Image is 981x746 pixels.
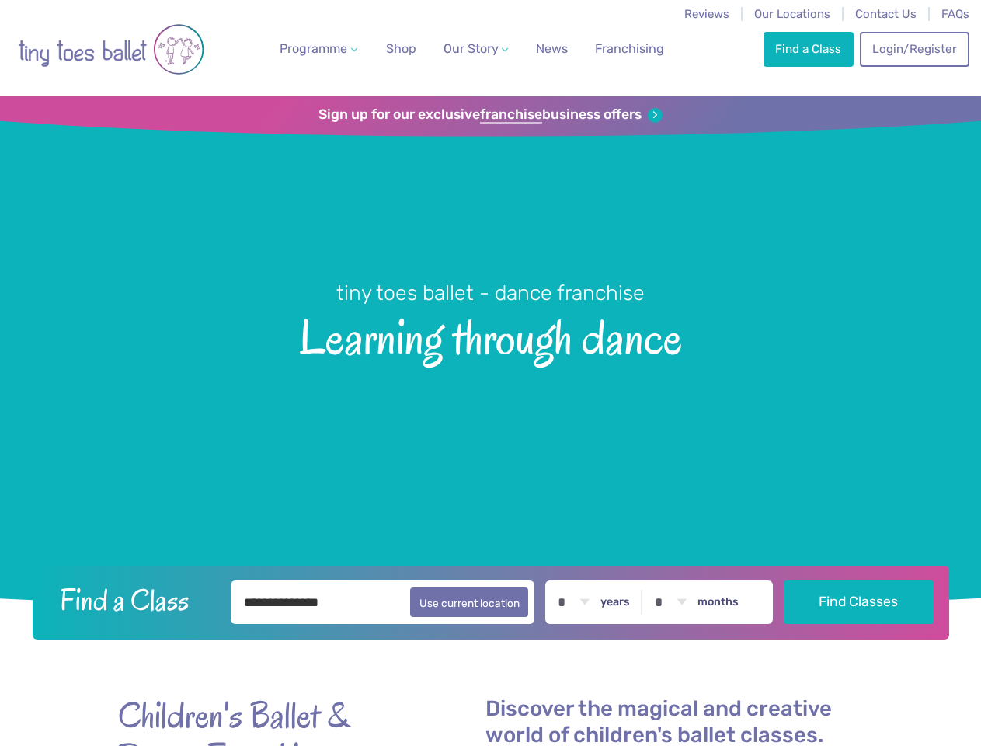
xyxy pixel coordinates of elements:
[25,307,956,364] span: Learning through dance
[480,106,542,124] strong: franchise
[530,33,574,64] a: News
[437,33,514,64] a: Our Story
[697,595,739,609] label: months
[536,41,568,56] span: News
[318,106,663,124] a: Sign up for our exclusivefranchisebusiness offers
[600,595,630,609] label: years
[273,33,364,64] a: Programme
[47,580,220,619] h2: Find a Class
[860,32,969,66] a: Login/Register
[589,33,670,64] a: Franchising
[410,587,529,617] button: Use current location
[380,33,423,64] a: Shop
[855,7,917,21] a: Contact Us
[595,41,664,56] span: Franchising
[684,7,729,21] a: Reviews
[444,41,499,56] span: Our Story
[764,32,854,66] a: Find a Class
[941,7,969,21] a: FAQs
[386,41,416,56] span: Shop
[336,281,645,305] small: tiny toes ballet - dance franchise
[280,41,347,56] span: Programme
[754,7,830,21] a: Our Locations
[18,10,204,89] img: tiny toes ballet
[784,580,934,624] button: Find Classes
